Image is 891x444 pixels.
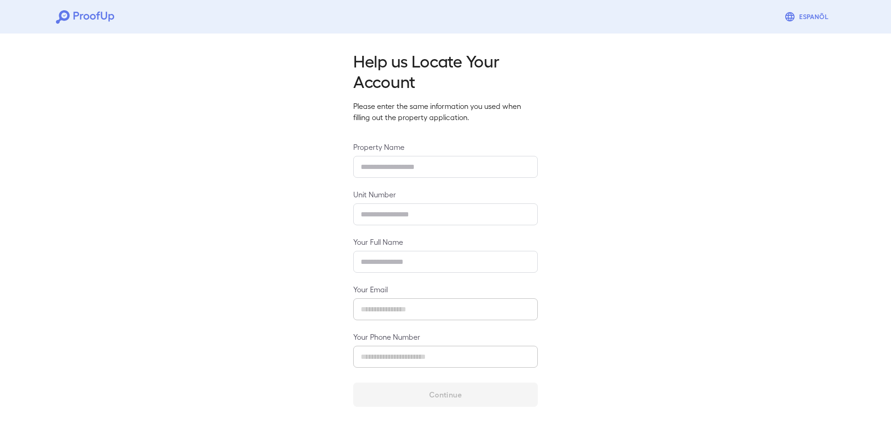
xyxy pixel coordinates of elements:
[353,141,538,152] label: Property Name
[353,50,538,91] h2: Help us Locate Your Account
[353,284,538,295] label: Your Email
[781,7,835,26] button: Espanõl
[353,331,538,342] label: Your Phone Number
[353,189,538,200] label: Unit Number
[353,236,538,247] label: Your Full Name
[353,101,538,123] p: Please enter the same information you used when filling out the property application.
